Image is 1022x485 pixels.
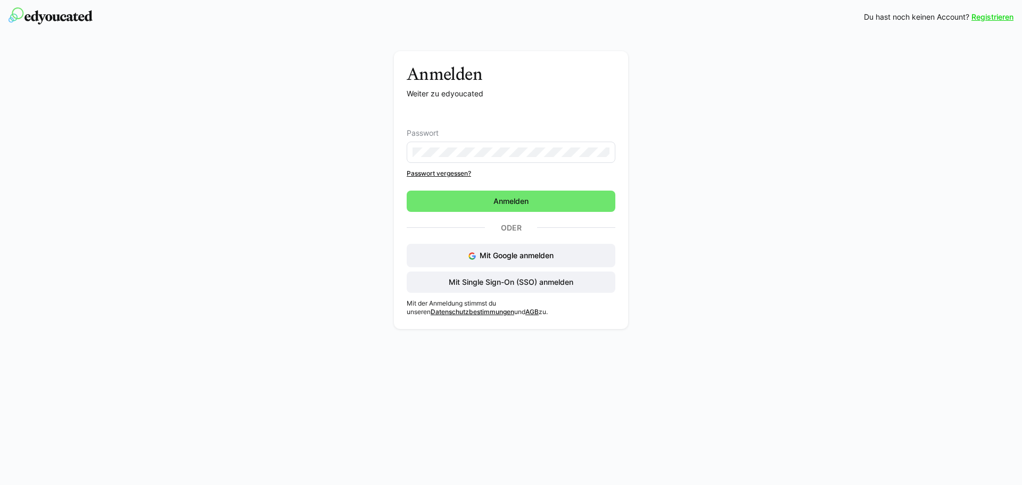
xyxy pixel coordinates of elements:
[407,169,615,178] a: Passwort vergessen?
[407,272,615,293] button: Mit Single Sign-On (SSO) anmelden
[407,244,615,267] button: Mit Google anmelden
[447,277,575,287] span: Mit Single Sign-On (SSO) anmelden
[485,220,537,235] p: Oder
[525,308,539,316] a: AGB
[971,12,1013,22] a: Registrieren
[407,88,615,99] p: Weiter zu edyoucated
[407,64,615,84] h3: Anmelden
[431,308,514,316] a: Datenschutzbestimmungen
[492,196,530,207] span: Anmelden
[407,191,615,212] button: Anmelden
[407,299,615,316] p: Mit der Anmeldung stimmst du unseren und zu.
[9,7,93,24] img: edyoucated
[480,251,554,260] span: Mit Google anmelden
[407,129,439,137] span: Passwort
[864,12,969,22] span: Du hast noch keinen Account?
